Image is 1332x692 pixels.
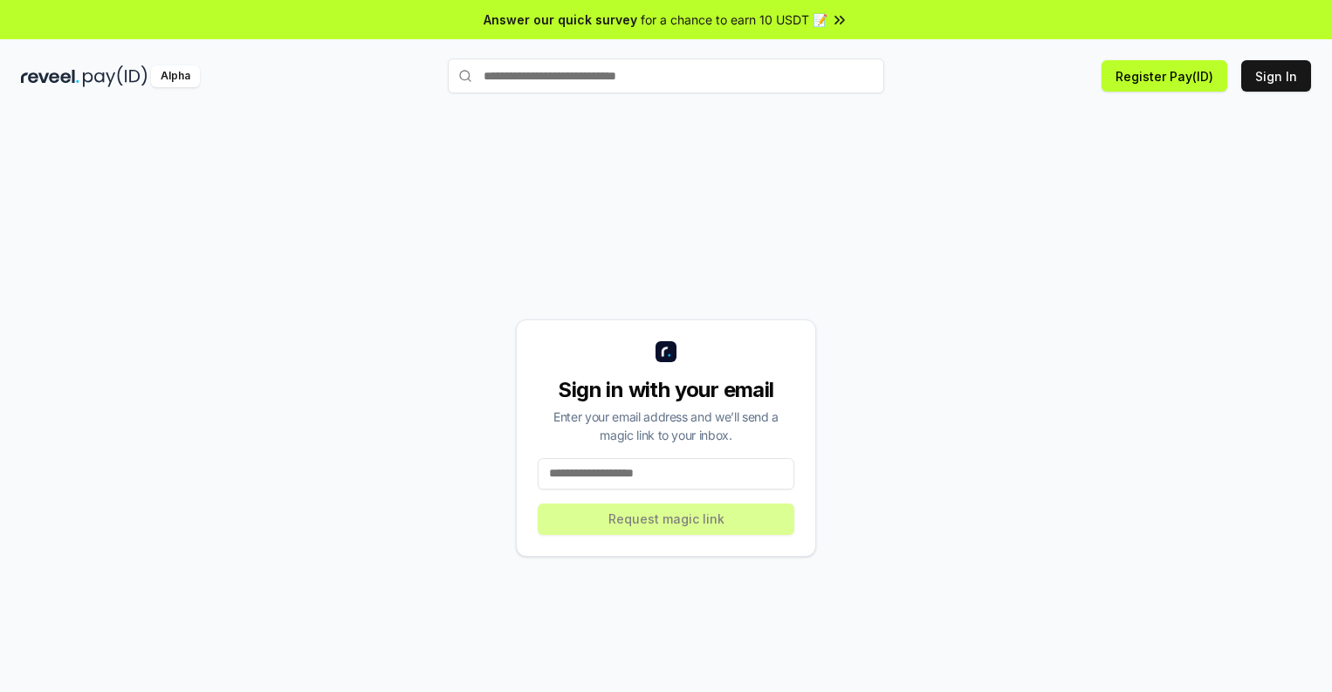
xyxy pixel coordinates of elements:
img: pay_id [83,65,148,87]
div: Enter your email address and we’ll send a magic link to your inbox. [538,408,794,444]
span: Answer our quick survey [484,10,637,29]
img: logo_small [656,341,676,362]
button: Register Pay(ID) [1102,60,1227,92]
div: Alpha [151,65,200,87]
div: Sign in with your email [538,376,794,404]
span: for a chance to earn 10 USDT 📝 [641,10,827,29]
button: Sign In [1241,60,1311,92]
img: reveel_dark [21,65,79,87]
